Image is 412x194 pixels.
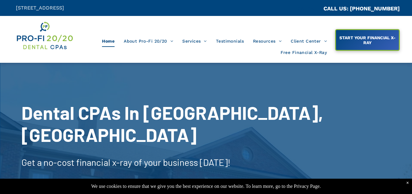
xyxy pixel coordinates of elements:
[276,47,331,59] a: Free Financial X-Ray
[337,32,398,48] span: START YOUR FINANCIAL X-RAY
[16,5,64,11] span: [STREET_ADDRESS]
[248,35,286,47] a: Resources
[406,180,409,186] div: Dismiss notification
[21,157,42,168] span: Get a
[178,35,211,47] a: Services
[21,101,323,146] span: Dental CPAs In [GEOGRAPHIC_DATA], [GEOGRAPHIC_DATA]
[323,5,400,12] a: CALL US: [PHONE_NUMBER]
[119,35,178,47] a: About Pro-Fi 20/20
[335,29,400,51] a: START YOUR FINANCIAL X-RAY
[97,35,119,47] a: Home
[286,35,331,47] a: Client Center
[211,35,248,47] a: Testimonials
[134,157,231,168] span: of your business [DATE]!
[43,157,132,168] span: no-cost financial x-ray
[297,6,323,12] span: CA::CALLC
[16,21,74,51] img: Get Dental CPA Consulting, Bookkeeping, & Bank Loans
